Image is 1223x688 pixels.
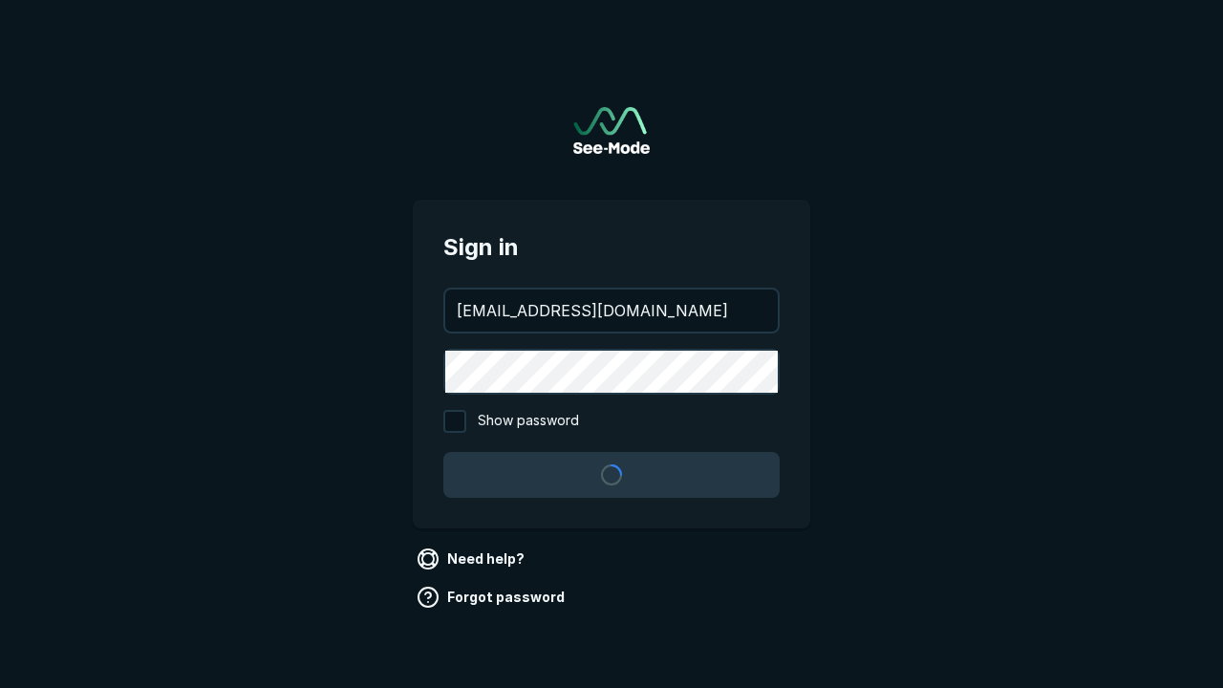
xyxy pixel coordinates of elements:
img: See-Mode Logo [573,107,650,154]
span: Sign in [443,230,780,265]
input: your@email.com [445,290,778,332]
a: Go to sign in [573,107,650,154]
a: Forgot password [413,582,572,613]
a: Need help? [413,544,532,574]
span: Show password [478,410,579,433]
